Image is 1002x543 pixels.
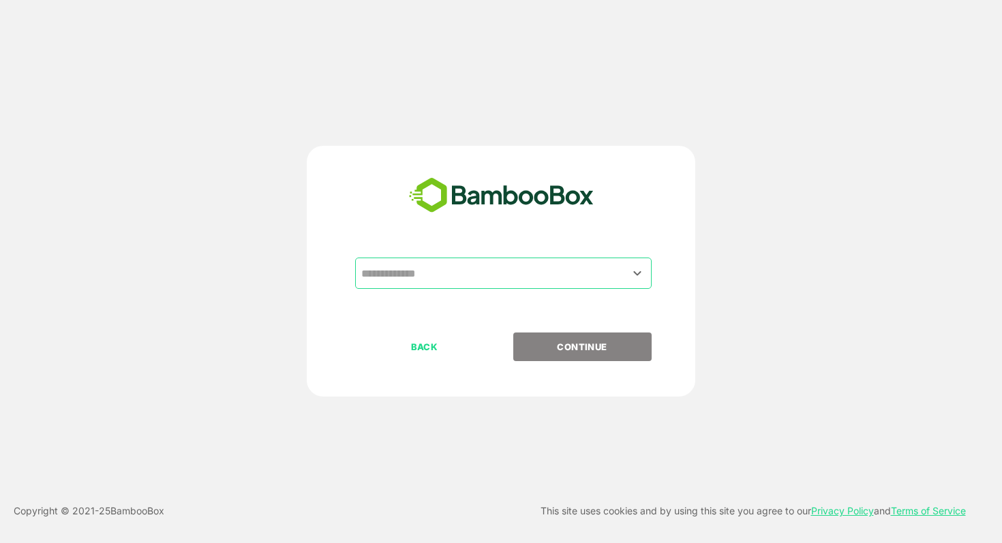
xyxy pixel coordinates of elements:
[891,505,966,516] a: Terms of Service
[355,332,494,361] button: BACK
[513,332,652,361] button: CONTINUE
[14,503,164,519] p: Copyright © 2021- 25 BambooBox
[541,503,966,519] p: This site uses cookies and by using this site you agree to our and
[401,173,601,218] img: bamboobox
[514,339,650,354] p: CONTINUE
[811,505,874,516] a: Privacy Policy
[356,339,493,354] p: BACK
[628,264,647,282] button: Open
